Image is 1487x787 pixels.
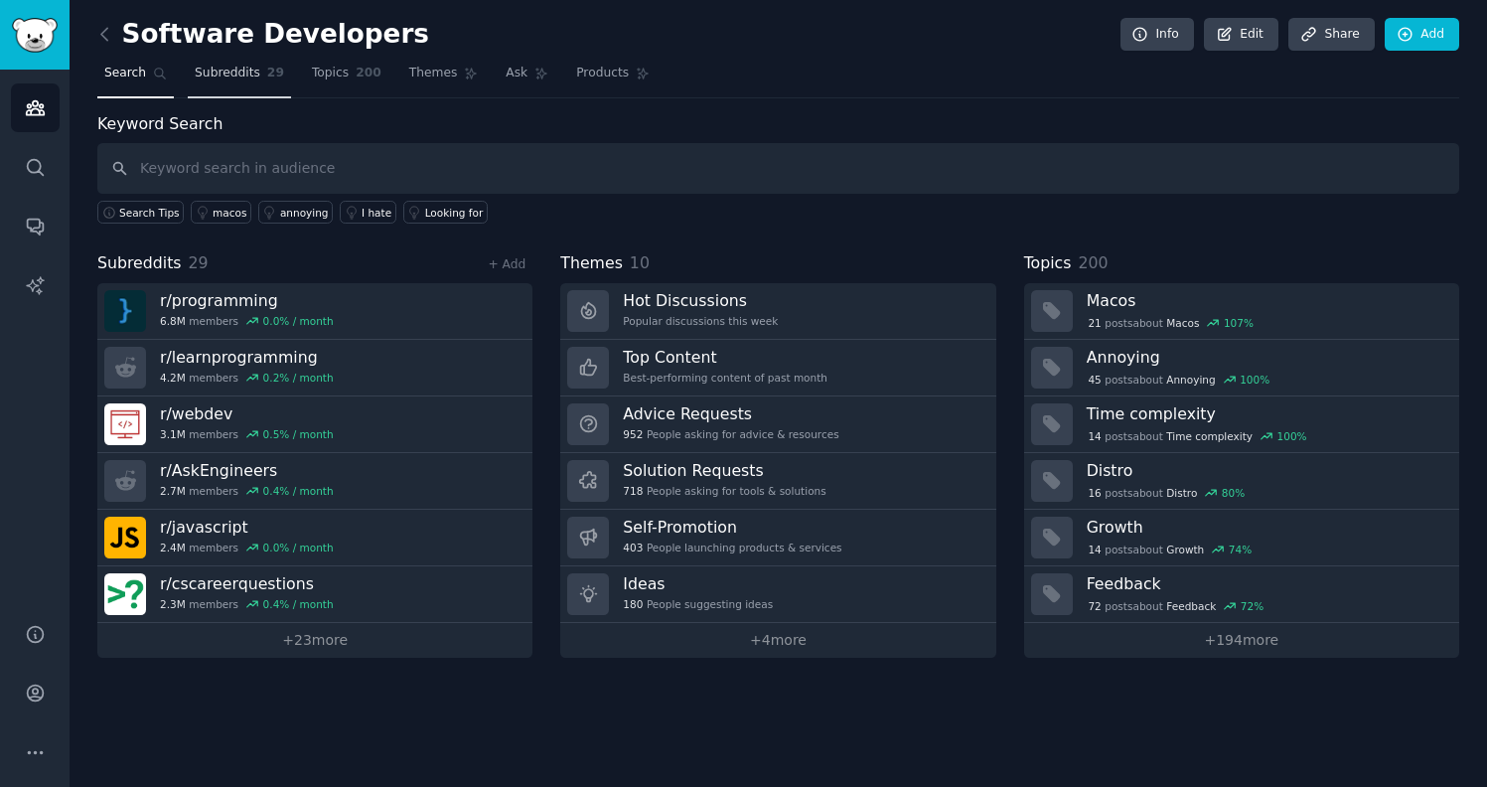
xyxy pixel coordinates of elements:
[402,58,486,98] a: Themes
[104,290,146,332] img: programming
[1088,599,1101,613] span: 72
[97,566,532,623] a: r/cscareerquestions2.3Mmembers0.4% / month
[1224,316,1254,330] div: 107 %
[160,573,334,594] h3: r/ cscareerquestions
[356,65,381,82] span: 200
[560,510,995,566] a: Self-Promotion403People launching products & services
[97,340,532,396] a: r/learnprogramming4.2Mmembers0.2% / month
[623,517,841,538] h3: Self-Promotion
[560,566,995,623] a: Ideas180People suggesting ideas
[1088,429,1101,443] span: 14
[160,290,334,311] h3: r/ programming
[623,597,643,611] span: 180
[1240,373,1269,387] div: 100 %
[623,314,778,328] div: Popular discussions this week
[1024,566,1459,623] a: Feedback72postsaboutFeedback72%
[623,597,773,611] div: People suggesting ideas
[119,206,180,220] span: Search Tips
[1277,429,1307,443] div: 100 %
[1087,484,1247,502] div: post s about
[560,623,995,658] a: +4more
[623,541,841,554] div: People launching products & services
[1087,460,1445,481] h3: Distro
[1087,597,1265,615] div: post s about
[104,65,146,82] span: Search
[623,484,643,498] span: 718
[506,65,527,82] span: Ask
[1166,373,1215,387] span: Annoying
[560,251,623,276] span: Themes
[1088,486,1101,500] span: 16
[623,484,825,498] div: People asking for tools & solutions
[160,597,334,611] div: members
[104,573,146,615] img: cscareerquestions
[499,58,555,98] a: Ask
[1087,541,1254,558] div: post s about
[1229,543,1252,556] div: 74 %
[104,403,146,445] img: webdev
[1087,403,1445,424] h3: Time complexity
[97,58,174,98] a: Search
[160,314,186,328] span: 6.8M
[160,371,334,385] div: members
[1288,18,1374,52] a: Share
[160,460,334,481] h3: r/ AskEngineers
[97,114,223,133] label: Keyword Search
[1024,453,1459,510] a: Distro16postsaboutDistro80%
[97,283,532,340] a: r/programming6.8Mmembers0.0% / month
[97,19,429,51] h2: Software Developers
[340,201,396,224] a: I hate
[1166,316,1199,330] span: Macos
[623,541,643,554] span: 403
[623,427,643,441] span: 952
[189,253,209,272] span: 29
[1088,316,1101,330] span: 21
[195,65,260,82] span: Subreddits
[630,253,650,272] span: 10
[1087,427,1309,445] div: post s about
[1166,543,1204,556] span: Growth
[1024,510,1459,566] a: Growth14postsaboutGrowth74%
[305,58,388,98] a: Topics200
[623,290,778,311] h3: Hot Discussions
[160,427,334,441] div: members
[560,340,995,396] a: Top ContentBest-performing content of past month
[263,484,334,498] div: 0.4 % / month
[97,453,532,510] a: r/AskEngineers2.7Mmembers0.4% / month
[569,58,657,98] a: Products
[1222,486,1245,500] div: 80 %
[160,484,334,498] div: members
[160,371,186,385] span: 4.2M
[104,517,146,558] img: javascript
[1166,486,1197,500] span: Distro
[97,510,532,566] a: r/javascript2.4Mmembers0.0% / month
[1166,429,1253,443] span: Time complexity
[160,427,186,441] span: 3.1M
[1087,314,1256,332] div: post s about
[1087,517,1445,538] h3: Growth
[623,371,827,385] div: Best-performing content of past month
[623,573,773,594] h3: Ideas
[576,65,629,82] span: Products
[1204,18,1278,52] a: Edit
[1087,290,1445,311] h3: Macos
[362,206,391,220] div: I hate
[1088,543,1101,556] span: 14
[1024,623,1459,658] a: +194more
[1241,599,1264,613] div: 72 %
[263,597,334,611] div: 0.4 % / month
[267,65,284,82] span: 29
[409,65,458,82] span: Themes
[160,517,334,538] h3: r/ javascript
[160,541,334,554] div: members
[263,314,334,328] div: 0.0 % / month
[1024,340,1459,396] a: Annoying45postsaboutAnnoying100%
[263,427,334,441] div: 0.5 % / month
[97,143,1459,194] input: Keyword search in audience
[191,201,251,224] a: macos
[623,427,838,441] div: People asking for advice & resources
[1166,599,1216,613] span: Feedback
[560,396,995,453] a: Advice Requests952People asking for advice & resources
[560,453,995,510] a: Solution Requests718People asking for tools & solutions
[280,206,329,220] div: annoying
